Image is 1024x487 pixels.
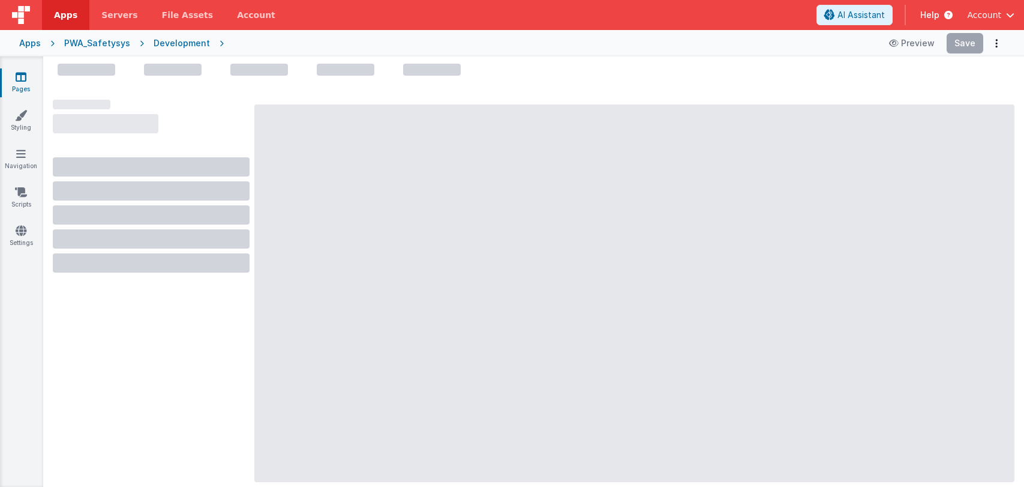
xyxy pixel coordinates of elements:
[837,9,885,21] span: AI Assistant
[882,34,942,53] button: Preview
[101,9,137,21] span: Servers
[967,9,1014,21] button: Account
[64,37,130,49] div: PWA_Safetysys
[162,9,214,21] span: File Assets
[920,9,939,21] span: Help
[988,35,1005,52] button: Options
[154,37,210,49] div: Development
[816,5,893,25] button: AI Assistant
[947,33,983,53] button: Save
[54,9,77,21] span: Apps
[19,37,41,49] div: Apps
[967,9,1001,21] span: Account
